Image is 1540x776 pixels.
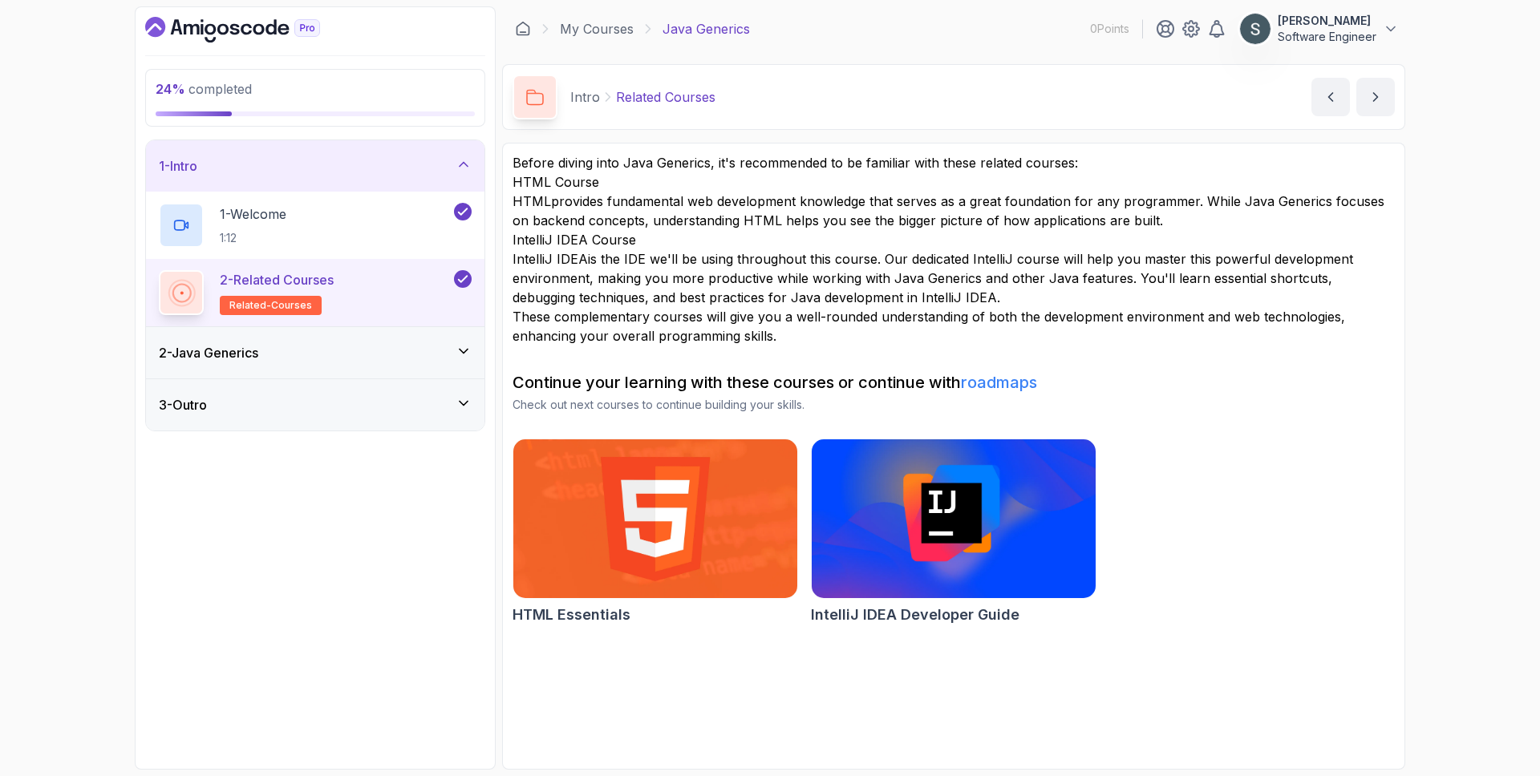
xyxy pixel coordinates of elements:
p: [PERSON_NAME] [1278,13,1376,29]
p: Related Courses [616,87,715,107]
a: HTML [513,193,551,209]
span: completed [156,81,252,97]
a: IntelliJ IDEA [513,251,588,267]
p: Java Generics [663,19,750,38]
p: 1:12 [220,230,286,246]
a: IntelliJ IDEA Developer Guide cardIntelliJ IDEA Developer Guide [811,439,1096,626]
a: My Courses [560,19,634,38]
p: is the IDE we'll be using throughout this course. Our dedicated IntelliJ course will help you mas... [513,249,1395,307]
button: user profile image[PERSON_NAME]Software Engineer [1239,13,1399,45]
button: previous content [1311,78,1350,116]
p: Software Engineer [1278,29,1376,45]
img: IntelliJ IDEA Developer Guide card [812,439,1096,598]
button: 1-Welcome1:12 [159,203,472,248]
img: HTML Essentials card [513,439,797,598]
h3: 3 - Outro [159,395,207,414]
a: Dashboard [145,17,357,42]
a: Dashboard [515,21,531,37]
h2: HTML Essentials [513,604,630,626]
iframe: chat widget [1473,712,1524,760]
button: next content [1356,78,1395,116]
button: 2-Java Generics [146,327,484,378]
p: Check out next courses to continue building your skills. [513,397,1395,413]
p: Before diving into Java Generics, it's recommended to be familiar with these related courses: [513,153,1395,172]
h3: 1 - Intro [159,156,197,176]
a: HTML Essentials cardHTML Essentials [513,439,798,626]
h2: IntelliJ IDEA Developer Guide [811,604,1019,626]
p: These complementary courses will give you a well-rounded understanding of both the development en... [513,307,1395,346]
h2: IntelliJ IDEA Course [513,230,1395,249]
h3: 2 - Java Generics [159,343,258,362]
p: 1 - Welcome [220,204,286,224]
button: 1-Intro [146,140,484,192]
button: 3-Outro [146,379,484,430]
p: provides fundamental web development knowledge that serves as a great foundation for any programm... [513,192,1395,230]
h2: Continue your learning with these courses or continue with [513,371,1395,394]
h2: HTML Course [513,172,1395,192]
iframe: chat widget [1235,422,1524,704]
p: Intro [570,87,600,107]
span: 24 % [156,81,185,97]
a: roadmaps [961,373,1037,392]
span: related-courses [229,299,312,312]
button: 2-Related Coursesrelated-courses [159,270,472,315]
p: 2 - Related Courses [220,270,334,289]
img: user profile image [1240,14,1270,44]
p: 0 Points [1090,21,1129,37]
